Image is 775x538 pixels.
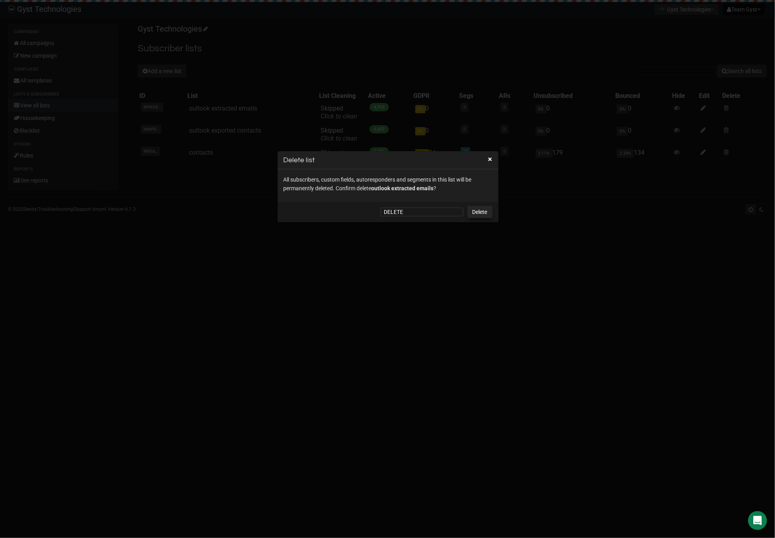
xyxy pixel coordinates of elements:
h3: Delete list [284,155,493,165]
a: Delete [467,206,493,218]
p: All subscribers, custom fields, autoresponders and segments in this list will be permanently dele... [284,175,493,193]
button: × [488,156,493,163]
span: outlook extracted emails [372,185,434,191]
div: Open Intercom Messenger [748,511,767,530]
input: Type the word DELETE [381,208,463,216]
